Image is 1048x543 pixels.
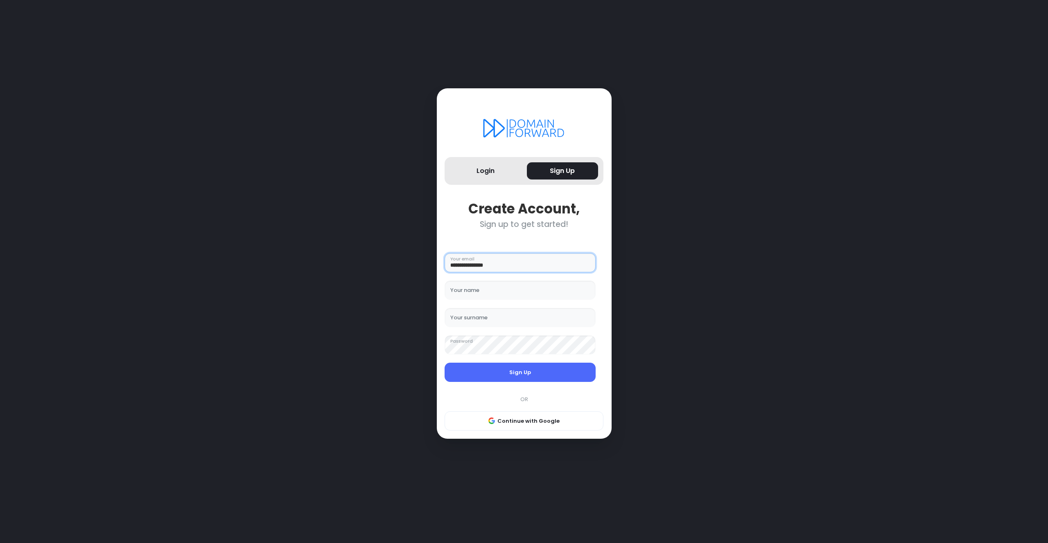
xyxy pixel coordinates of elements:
div: Sign up to get started! [445,220,603,229]
div: Create Account, [445,201,603,217]
button: Continue with Google [445,411,603,431]
button: Sign Up [445,363,596,382]
button: Sign Up [527,162,599,180]
div: OR [440,395,608,404]
button: Login [450,162,522,180]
